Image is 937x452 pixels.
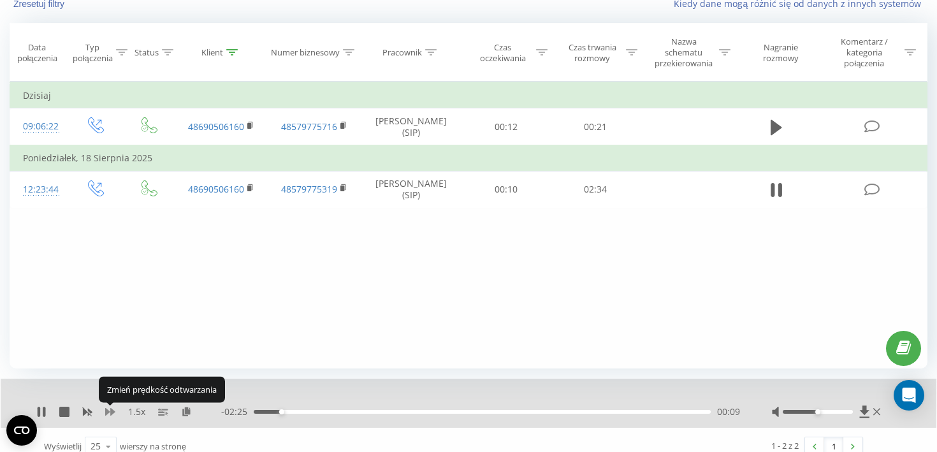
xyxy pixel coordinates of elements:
a: 48690506160 [188,183,244,195]
div: 12:23:44 [23,177,54,202]
div: Komentarz / kategoria połączenia [827,36,901,69]
td: [PERSON_NAME] (SIP) [361,108,461,146]
span: 00:09 [717,405,740,418]
a: 48690506160 [188,120,244,133]
div: Czas trwania rozmowy [562,42,623,64]
td: 00:12 [461,108,550,146]
div: Czas oczekiwania [473,42,534,64]
span: - 02:25 [221,405,254,418]
td: Poniedziałek, 18 Sierpnia 2025 [10,145,927,171]
div: 09:06:22 [23,114,54,139]
td: 02:34 [551,171,640,208]
div: Accessibility label [815,409,820,414]
div: Nazwa schematu przekierowania [652,36,716,69]
div: Numer biznesowy [271,47,340,58]
div: Status [134,47,159,58]
td: 00:10 [461,171,550,208]
td: Dzisiaj [10,83,927,108]
button: Open CMP widget [6,415,37,446]
div: Typ połączenia [73,42,113,64]
span: 1.5 x [128,405,145,418]
div: Accessibility label [279,409,284,414]
div: Open Intercom Messenger [894,380,924,411]
a: 48579775319 [281,183,337,195]
span: wierszy na stronę [120,441,186,452]
div: Klient [201,47,223,58]
div: Data połączenia [10,42,64,64]
span: Wyświetlij [44,441,82,452]
td: [PERSON_NAME] (SIP) [361,171,461,208]
div: Zmień prędkość odtwarzania [99,377,225,402]
a: 48579775716 [281,120,337,133]
div: Pracownik [382,47,422,58]
div: 1 - 2 z 2 [771,439,799,452]
div: Nagranie rozmowy [745,42,817,64]
td: 00:21 [551,108,640,146]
